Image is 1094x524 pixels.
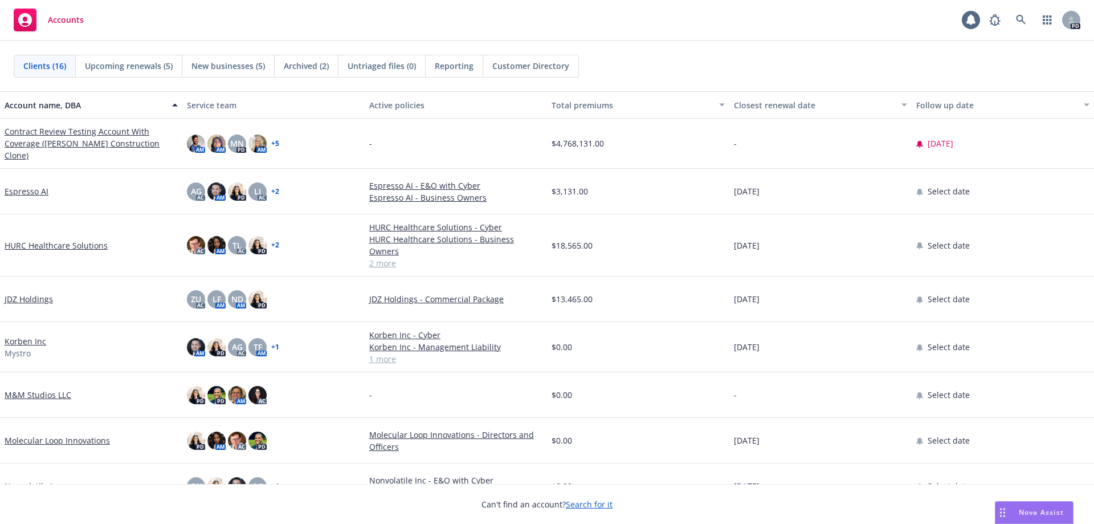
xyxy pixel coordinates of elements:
[228,182,246,201] img: photo
[5,335,46,347] a: Korben Inc
[348,60,416,72] span: Untriaged files (0)
[182,91,365,119] button: Service team
[187,135,205,153] img: photo
[552,239,593,251] span: $18,565.00
[552,99,712,111] div: Total premiums
[248,386,267,404] img: photo
[734,185,760,197] span: [DATE]
[916,99,1077,111] div: Follow up date
[552,341,572,353] span: $0.00
[481,498,613,510] span: Can't find an account?
[369,329,542,341] a: Korben Inc - Cyber
[552,480,572,492] span: $0.00
[369,429,542,453] a: Molecular Loop Innovations - Directors and Officers
[369,389,372,401] span: -
[207,182,226,201] img: photo
[369,137,372,149] span: -
[271,188,279,195] a: + 2
[547,91,729,119] button: Total premiums
[248,236,267,254] img: photo
[928,480,970,492] span: Select date
[230,137,244,149] span: MN
[5,389,71,401] a: M&M Studios LLC
[5,99,165,111] div: Account name, DBA
[912,91,1094,119] button: Follow up date
[85,60,173,72] span: Upcoming renewals (5)
[734,293,760,305] span: [DATE]
[734,389,737,401] span: -
[734,239,760,251] span: [DATE]
[5,185,48,197] a: Espresso AI
[928,185,970,197] span: Select date
[271,140,279,147] a: + 5
[552,389,572,401] span: $0.00
[928,434,970,446] span: Select date
[254,185,261,197] span: LI
[552,293,593,305] span: $13,465.00
[492,60,569,72] span: Customer Directory
[1010,9,1032,31] a: Search
[228,477,246,495] img: photo
[435,60,473,72] span: Reporting
[48,15,84,25] span: Accounts
[369,233,542,257] a: HURC Healthcare Solutions - Business Owners
[5,239,108,251] a: HURC Healthcare Solutions
[187,432,205,450] img: photo
[284,60,329,72] span: Archived (2)
[207,477,226,495] img: photo
[191,480,202,492] span: DK
[228,432,246,450] img: photo
[995,502,1010,523] div: Drag to move
[271,344,279,351] a: + 1
[5,347,31,359] span: Mystro
[365,91,547,119] button: Active policies
[552,434,572,446] span: $0.00
[369,257,542,269] a: 2 more
[734,341,760,353] span: [DATE]
[734,434,760,446] span: [DATE]
[207,432,226,450] img: photo
[734,137,737,149] span: -
[5,434,110,446] a: Molecular Loop Innovations
[232,239,242,251] span: TL
[734,99,895,111] div: Closest renewal date
[995,501,1073,524] button: Nova Assist
[552,185,588,197] span: $3,131.00
[5,125,178,161] a: Contract Review Testing Account With Coverage ([PERSON_NAME] Construction Clone)
[271,483,279,490] a: + 1
[928,389,970,401] span: Select date
[228,386,246,404] img: photo
[187,386,205,404] img: photo
[928,293,970,305] span: Select date
[369,353,542,365] a: 1 more
[248,290,267,308] img: photo
[187,99,360,111] div: Service team
[566,499,613,510] a: Search for it
[369,99,542,111] div: Active policies
[369,192,542,204] a: Espresso AI - Business Owners
[207,338,226,356] img: photo
[928,137,953,149] span: [DATE]
[369,341,542,353] a: Korben Inc - Management Liability
[369,221,542,233] a: HURC Healthcare Solutions - Cyber
[9,4,88,36] a: Accounts
[983,9,1006,31] a: Report a Bug
[23,60,66,72] span: Clients (16)
[552,137,604,149] span: $4,768,131.00
[5,480,62,492] a: Nonvolatile Inc
[231,293,243,305] span: ND
[734,480,760,492] span: [DATE]
[369,293,542,305] a: JDZ Holdings - Commercial Package
[187,338,205,356] img: photo
[1019,507,1064,517] span: Nova Assist
[207,386,226,404] img: photo
[207,236,226,254] img: photo
[928,239,970,251] span: Select date
[248,432,267,450] img: photo
[213,293,221,305] span: LF
[232,341,243,353] span: AG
